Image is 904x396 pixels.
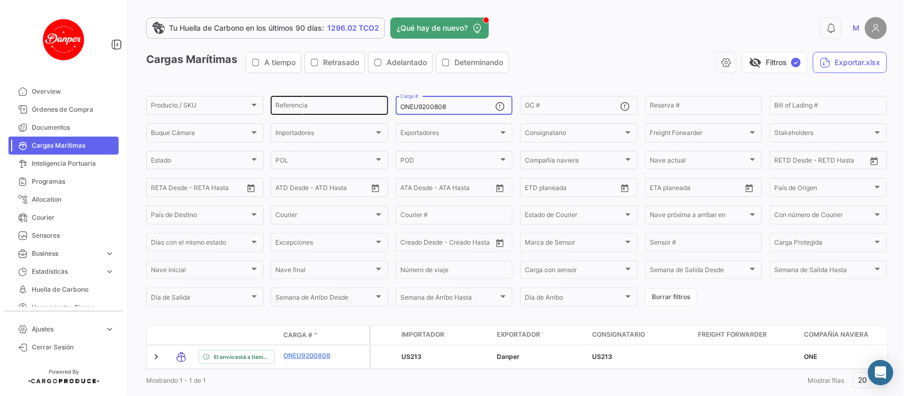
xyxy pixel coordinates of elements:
span: Adelantado [387,57,427,68]
span: El envío está a tiempo. [214,353,270,361]
span: Retrasado [323,57,359,68]
span: expand_more [105,325,114,334]
span: Mostrar filas [808,376,844,384]
a: Inteligencia Portuaria [8,155,119,173]
span: ¿Qué hay de nuevo? [397,23,468,33]
span: Consignatario [525,131,623,138]
a: Tu Huella de Carbono en los últimos 90 días:1296.02 TCO2 [146,17,385,39]
a: Huella de Carbono [8,281,119,299]
span: expand_more [105,267,114,276]
span: Día de Arribo [525,295,623,303]
button: Retrasado [305,52,364,73]
button: Exportar.xlsx [813,52,887,73]
button: ¿Qué hay de nuevo? [390,17,489,39]
span: Documentos [32,123,114,132]
span: Determinando [454,57,503,68]
span: Ajustes [32,325,101,334]
span: Business [32,249,101,258]
span: Órdenes de Compra [32,105,114,114]
a: Órdenes de Compra [8,101,119,119]
input: Creado Hasta [449,240,493,248]
input: Creado Desde [400,240,441,248]
input: Hasta [801,158,845,166]
span: POD [400,158,499,166]
span: Excepciones [275,240,374,248]
span: Courier [275,213,374,220]
a: Cargas Marítimas [8,137,119,155]
span: Carga con sensor [525,268,623,275]
span: Exportador [497,330,540,339]
a: Sensores [8,227,119,245]
button: Open calendar [617,180,633,196]
datatable-header-cell: Póliza [343,331,369,339]
button: visibility_offFiltros✓ [742,52,808,73]
a: Courier [8,209,119,227]
span: Herramientas Financieras [32,303,101,312]
a: Programas [8,173,119,191]
button: Open calendar [368,180,383,196]
datatable-header-cell: Carga # [279,326,343,344]
a: Allocation [8,191,119,209]
a: ONEU9200808 [283,351,338,361]
span: Semana de Arribo Desde [275,295,374,303]
button: Adelantado [369,52,432,73]
input: ATA Hasta [440,185,484,193]
span: Nave final [275,268,374,275]
span: 20 [858,375,867,384]
button: Open calendar [741,180,757,196]
button: Open calendar [492,235,508,251]
span: Stakeholders [774,131,873,138]
input: Desde [650,185,669,193]
span: US213 [592,353,612,361]
button: A tiempo [246,52,301,73]
span: Producto / SKU [151,103,249,111]
img: placeholder-user.png [865,17,887,39]
button: Open calendar [866,153,882,169]
span: ✓ [791,58,801,67]
input: Desde [774,158,793,166]
span: Freight Forwarder [698,330,767,339]
input: ATA Desde [400,185,433,193]
span: Overview [32,87,114,96]
span: Importador [401,330,444,339]
span: Compañía naviera [804,330,869,339]
span: País de Destino [151,213,249,220]
input: ATD Desde [275,185,309,193]
span: POL [275,158,374,166]
span: ONE [804,353,817,361]
span: Días con el mismo estado [151,240,249,248]
datatable-header-cell: Compañía naviera [800,326,895,345]
span: Nave próxima a arribar en [650,213,748,220]
span: Semana de Salida Hasta [774,268,873,275]
span: Carga Protegida [774,240,873,248]
span: Mostrando 1 - 1 de 1 [146,376,206,384]
input: Desde [525,185,544,193]
a: Overview [8,83,119,101]
a: Expand/Collapse Row [151,352,162,362]
span: Estado [151,158,249,166]
span: US213 [401,353,422,361]
span: Tu Huella de Carbono en los últimos 90 días: [169,23,324,33]
span: País de Origen [774,185,873,193]
span: Danper [497,353,520,361]
span: Cargas Marítimas [32,141,114,150]
span: Compañía naviera [525,158,623,166]
span: Marca de Sensor [525,240,623,248]
datatable-header-cell: Consignatario [588,326,694,345]
span: Buque Cámara [151,131,249,138]
button: Open calendar [243,180,259,196]
h3: Cargas Marítimas [146,52,512,73]
span: Estado de Courier [525,213,623,220]
span: Freight Forwarder [650,131,748,138]
img: danper-logo.png [37,13,90,66]
span: expand_more [105,303,114,312]
input: Desde [151,185,170,193]
span: expand_more [105,249,114,258]
span: 1296.02 TCO2 [327,23,379,33]
span: Día de Salida [151,295,249,303]
div: Abrir Intercom Messenger [868,360,893,385]
span: Allocation [32,195,114,204]
datatable-header-cell: Carga Protegida [371,326,397,345]
input: ATD Hasta [316,185,360,193]
datatable-header-cell: Importador [397,326,493,345]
